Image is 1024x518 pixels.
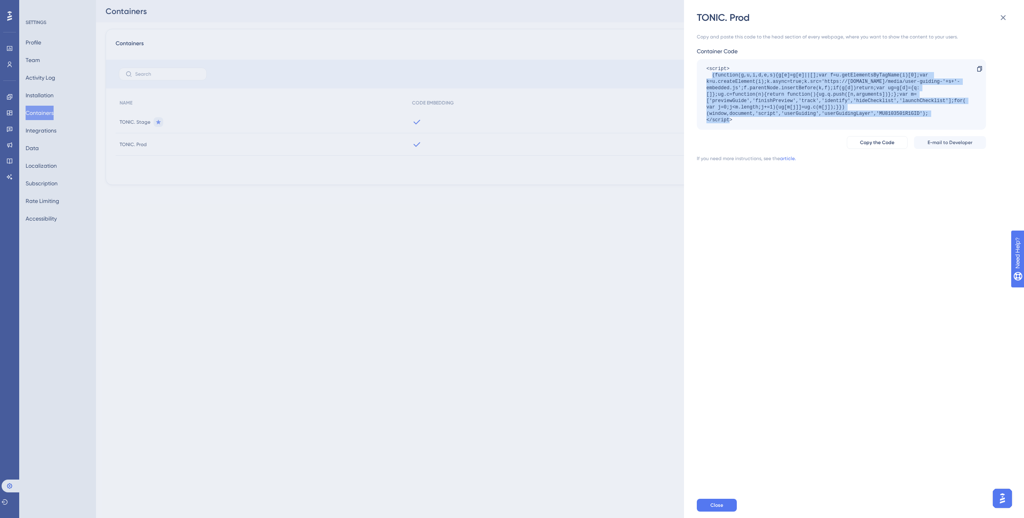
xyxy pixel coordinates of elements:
div: <script> (function(g,u,i,d,e,s){g[e]=g[e]||[];var f=u.getElementsByTagName(i)[0];var k=u.createEl... [706,66,968,123]
div: If you need more instructions, see the [697,155,780,162]
span: Close [710,502,723,508]
button: Close [697,499,737,512]
div: Container Code [697,46,986,56]
iframe: UserGuiding AI Assistant Launcher [990,486,1014,510]
a: article. [780,155,796,162]
span: Copy the Code [860,139,894,146]
span: Need Help? [19,2,50,12]
span: E-mail to Developer [928,139,972,146]
button: Copy the Code [847,136,908,149]
div: TONIC. Prod [697,11,1013,24]
button: E-mail to Developer [914,136,986,149]
div: Copy and paste this code to the head section of every webpage, where you want to show the content... [697,34,986,40]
